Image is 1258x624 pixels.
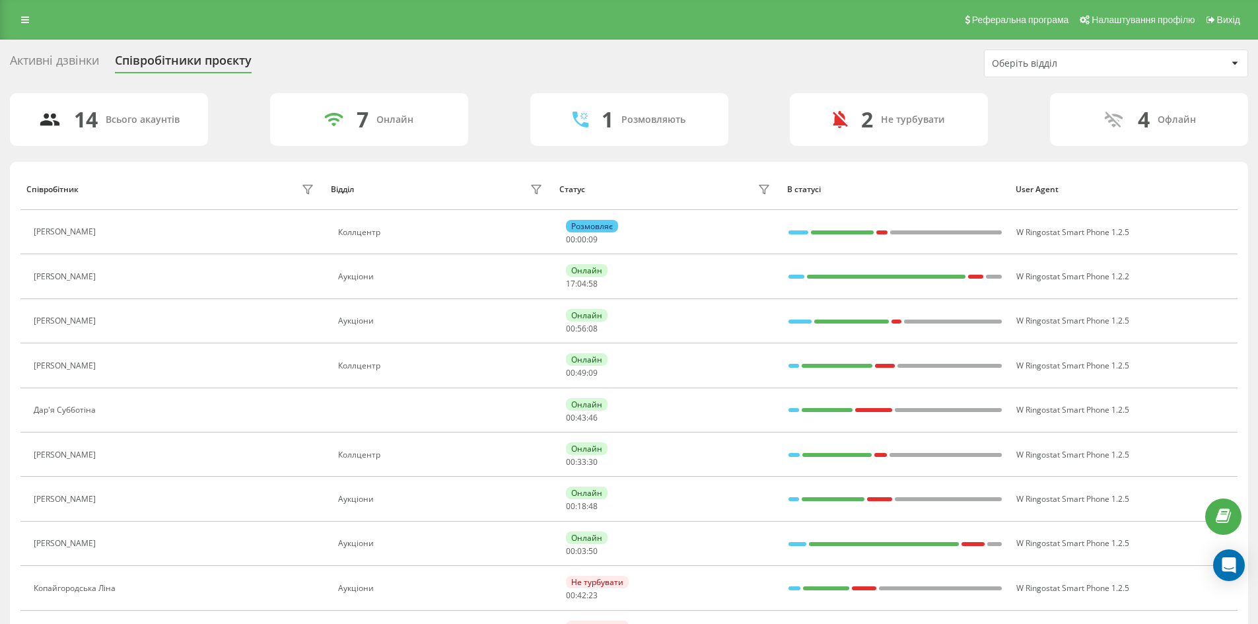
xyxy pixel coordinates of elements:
[992,58,1150,69] div: Оберіть відділ
[357,107,368,132] div: 7
[881,114,945,125] div: Не турбувати
[566,413,598,423] div: : :
[566,547,598,556] div: : :
[115,53,252,74] div: Співробітники проєкту
[602,107,613,132] div: 1
[588,323,598,334] span: 08
[577,412,586,423] span: 43
[577,456,586,468] span: 33
[566,591,598,600] div: : :
[1016,315,1129,326] span: W Ringostat Smart Phone 1.2.5
[588,501,598,512] span: 48
[566,264,608,277] div: Онлайн
[577,590,586,601] span: 42
[26,185,79,194] div: Співробітник
[588,234,598,245] span: 09
[1016,185,1232,194] div: User Agent
[1016,537,1129,549] span: W Ringostat Smart Phone 1.2.5
[972,15,1069,25] span: Реферальна програма
[566,545,575,557] span: 00
[338,361,546,370] div: Коллцентр
[588,412,598,423] span: 46
[376,114,413,125] div: Онлайн
[34,450,99,460] div: [PERSON_NAME]
[1016,271,1129,282] span: W Ringostat Smart Phone 1.2.2
[338,539,546,548] div: Аукціони
[1016,404,1129,415] span: W Ringostat Smart Phone 1.2.5
[34,584,119,593] div: Копайгородська Ліна
[338,584,546,593] div: Аукціони
[566,220,618,232] div: Розмовляє
[566,501,575,512] span: 00
[566,367,575,378] span: 00
[1016,226,1129,238] span: W Ringostat Smart Phone 1.2.5
[588,367,598,378] span: 09
[1138,107,1150,132] div: 4
[566,502,598,511] div: : :
[566,532,608,544] div: Онлайн
[10,53,99,74] div: Активні дзвінки
[566,324,598,333] div: : :
[338,272,546,281] div: Аукціони
[338,316,546,326] div: Аукціони
[34,495,99,504] div: [PERSON_NAME]
[566,279,598,289] div: : :
[331,185,354,194] div: Відділ
[566,234,575,245] span: 00
[34,227,99,236] div: [PERSON_NAME]
[577,323,586,334] span: 56
[861,107,873,132] div: 2
[34,539,99,548] div: [PERSON_NAME]
[566,278,575,289] span: 17
[787,185,1003,194] div: В статусі
[566,456,575,468] span: 00
[1213,549,1245,581] div: Open Intercom Messenger
[74,107,98,132] div: 14
[338,495,546,504] div: Аукціони
[577,501,586,512] span: 18
[559,185,585,194] div: Статус
[34,405,99,415] div: Дар'я Субботіна
[566,235,598,244] div: : :
[588,278,598,289] span: 58
[1016,449,1129,460] span: W Ringostat Smart Phone 1.2.5
[34,316,99,326] div: [PERSON_NAME]
[577,278,586,289] span: 04
[1016,493,1129,504] span: W Ringostat Smart Phone 1.2.5
[588,456,598,468] span: 30
[621,114,685,125] div: Розмовляють
[566,368,598,378] div: : :
[566,458,598,467] div: : :
[577,545,586,557] span: 03
[566,487,608,499] div: Онлайн
[338,228,546,237] div: Коллцентр
[588,590,598,601] span: 23
[34,361,99,370] div: [PERSON_NAME]
[566,442,608,455] div: Онлайн
[338,450,546,460] div: Коллцентр
[1217,15,1240,25] span: Вихід
[566,309,608,322] div: Онлайн
[106,114,180,125] div: Всього акаунтів
[34,272,99,281] div: [PERSON_NAME]
[1016,582,1129,594] span: W Ringostat Smart Phone 1.2.5
[566,590,575,601] span: 00
[566,398,608,411] div: Онлайн
[566,353,608,366] div: Онлайн
[577,367,586,378] span: 49
[588,545,598,557] span: 50
[1016,360,1129,371] span: W Ringostat Smart Phone 1.2.5
[1092,15,1195,25] span: Налаштування профілю
[566,576,629,588] div: Не турбувати
[566,412,575,423] span: 00
[1158,114,1196,125] div: Офлайн
[577,234,586,245] span: 00
[566,323,575,334] span: 00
